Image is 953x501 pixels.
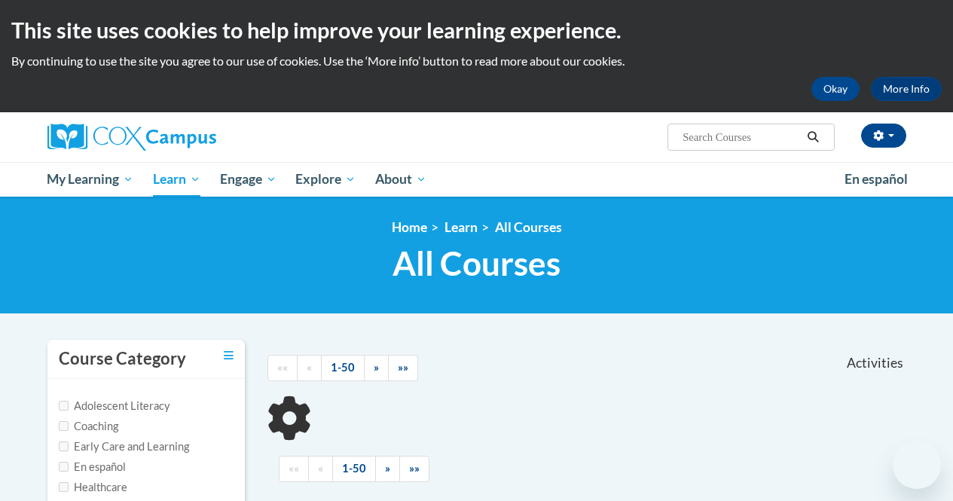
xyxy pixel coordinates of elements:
[59,438,189,455] label: Early Care and Learning
[845,171,908,187] span: En español
[444,219,478,235] a: Learn
[220,170,276,188] span: Engage
[59,398,170,414] label: Adolescent Literacy
[392,219,427,235] a: Home
[295,170,356,188] span: Explore
[802,128,824,146] button: Search
[806,132,820,143] i: 
[307,361,312,374] span: «
[388,355,418,381] a: End
[393,243,560,283] span: All Courses
[277,361,288,374] span: ««
[59,347,186,371] h3: Course Category
[36,162,918,197] div: Main menu
[59,441,69,451] input: Checkbox for Options
[59,479,127,496] label: Healthcare
[289,462,299,475] span: ««
[297,355,322,381] a: Previous
[321,355,365,381] a: 1-50
[38,162,144,197] a: My Learning
[374,361,379,374] span: »
[398,361,408,374] span: »»
[11,15,942,45] h2: This site uses cookies to help improve your learning experience.
[847,355,903,371] span: Activities
[332,456,376,482] a: 1-50
[385,462,390,475] span: »
[210,162,286,197] a: Engage
[811,77,860,101] button: Okay
[495,219,562,235] a: All Courses
[11,53,942,69] p: By continuing to use the site you agree to our use of cookies. Use the ‘More info’ button to read...
[861,124,906,148] button: Account Settings
[59,462,69,472] input: Checkbox for Options
[409,462,420,475] span: »»
[835,163,918,195] a: En español
[399,456,429,482] a: End
[286,162,365,197] a: Explore
[59,421,69,431] input: Checkbox for Options
[308,456,333,482] a: Previous
[59,482,69,492] input: Checkbox for Options
[365,162,436,197] a: About
[47,124,216,151] img: Cox Campus
[267,355,298,381] a: Begining
[143,162,210,197] a: Learn
[375,170,426,188] span: About
[153,170,200,188] span: Learn
[318,462,323,475] span: «
[375,456,400,482] a: Next
[681,128,802,146] input: Search Courses
[47,170,133,188] span: My Learning
[59,418,118,435] label: Coaching
[47,124,319,151] a: Cox Campus
[279,456,309,482] a: Begining
[224,347,234,364] a: Toggle collapse
[364,355,389,381] a: Next
[59,459,126,475] label: En español
[893,441,941,489] iframe: Button to launch messaging window
[59,401,69,411] input: Checkbox for Options
[871,77,942,101] a: More Info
